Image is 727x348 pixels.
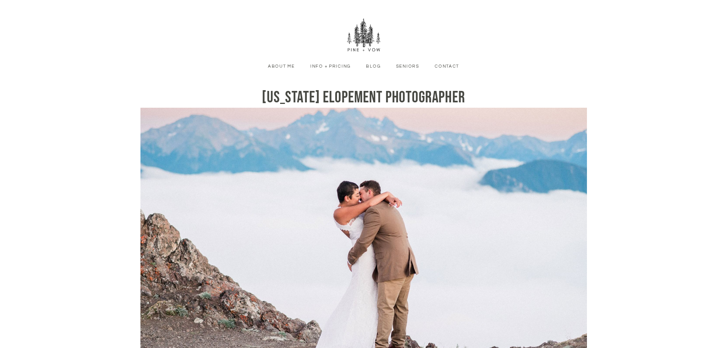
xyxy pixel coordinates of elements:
[347,18,381,53] img: Pine + Vow
[360,63,386,70] a: Blog
[262,88,465,107] span: [US_STATE] Elopement Photographer
[305,63,356,70] a: Info + Pricing
[429,63,465,70] a: Contact
[390,63,425,70] a: Seniors
[262,63,301,70] a: About Me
